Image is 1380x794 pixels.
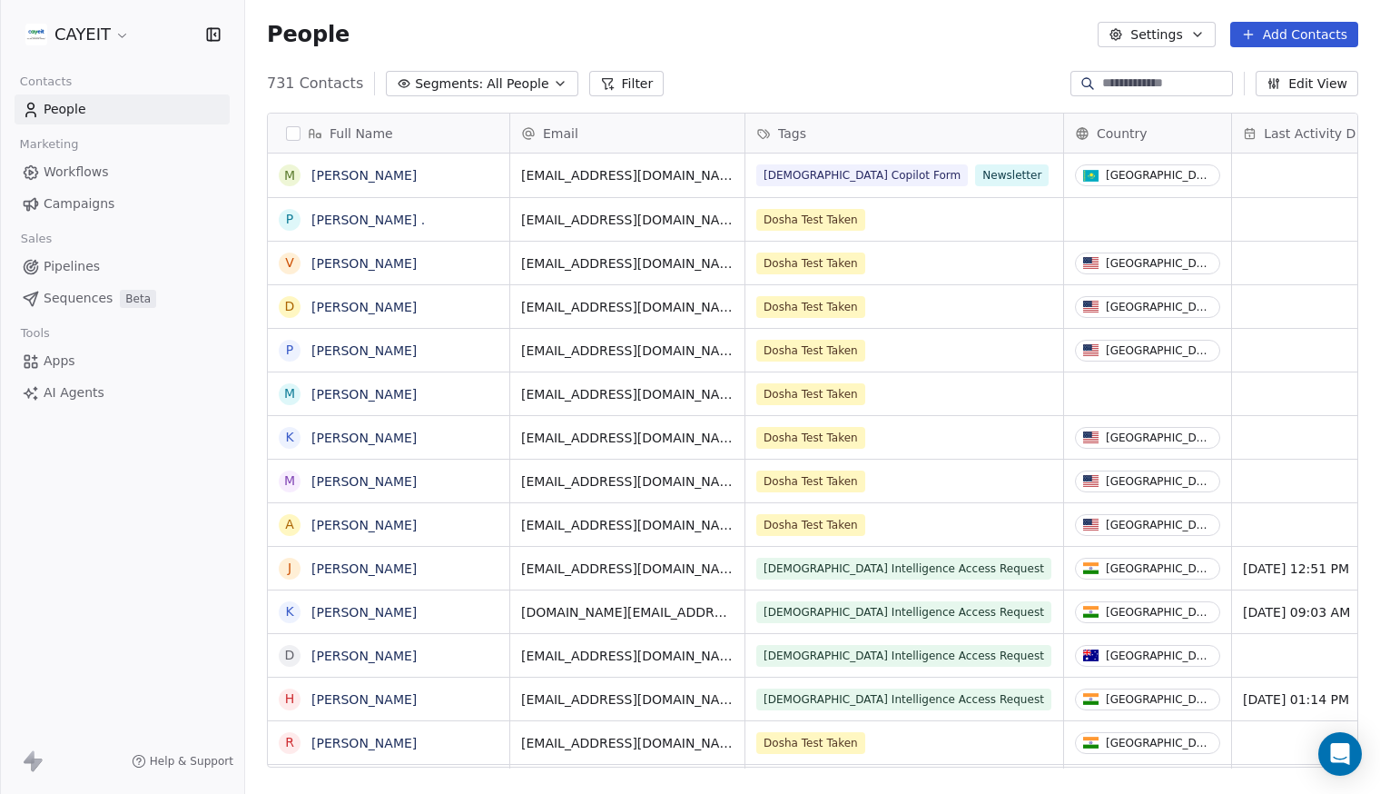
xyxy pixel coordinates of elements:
[756,296,865,318] span: Dosha Test Taken
[756,471,865,492] span: Dosha Test Taken
[756,427,865,449] span: Dosha Test Taken
[44,352,75,371] span: Apps
[54,23,111,46] span: CAYEIT
[745,114,1063,153] div: Tags
[521,516,734,534] span: [EMAIL_ADDRESS][DOMAIN_NAME]
[285,602,293,621] div: K
[521,647,734,665] span: [EMAIL_ADDRESS][DOMAIN_NAME]
[267,21,350,48] span: People
[44,100,86,119] span: People
[268,154,510,769] div: grid
[13,225,60,253] span: Sales
[1106,606,1212,619] div: [GEOGRAPHIC_DATA]
[15,378,230,408] a: AI Agents
[286,210,293,229] div: P
[311,736,417,750] a: [PERSON_NAME]
[756,558,1051,580] span: [DEMOGRAPHIC_DATA] Intelligence Access Request
[330,124,393,143] span: Full Name
[415,74,483,94] span: Segments:
[1064,114,1231,153] div: Country
[1264,124,1371,143] span: Last Activity Date
[288,559,291,578] div: J
[311,431,417,445] a: [PERSON_NAME]
[44,163,109,182] span: Workflows
[268,114,509,153] div: Full Name
[311,387,417,402] a: [PERSON_NAME]
[311,605,417,620] a: [PERSON_NAME]
[267,73,363,94] span: 731 Contacts
[521,254,734,273] span: [EMAIL_ADDRESS][DOMAIN_NAME]
[286,341,293,360] div: P
[521,603,734,621] span: [DOMAIN_NAME][EMAIL_ADDRESS][DOMAIN_NAME]
[1106,562,1212,575] div: [GEOGRAPHIC_DATA]
[1106,301,1212,313] div: [GEOGRAPHIC_DATA]
[778,124,806,143] span: Tags
[521,166,734,184] span: [EMAIL_ADDRESS][DOMAIN_NAME]
[756,732,865,754] span: Dosha Test Taken
[311,474,417,489] a: [PERSON_NAME]
[15,94,230,124] a: People
[285,690,295,709] div: H
[44,383,104,402] span: AI Agents
[521,385,734,403] span: [EMAIL_ADDRESS][DOMAIN_NAME]
[44,194,114,213] span: Campaigns
[756,645,1051,667] span: [DEMOGRAPHIC_DATA] Intelligence Access Request
[756,340,865,362] span: Dosha Test Taken
[311,561,417,576] a: [PERSON_NAME]
[44,289,113,308] span: Sequences
[756,164,968,186] span: [DEMOGRAPHIC_DATA] Copilot Form
[756,383,865,405] span: Dosha Test Taken
[311,300,417,314] a: [PERSON_NAME]
[311,518,417,532] a: [PERSON_NAME]
[311,213,425,227] a: [PERSON_NAME] .
[285,253,294,273] div: V
[975,164,1049,186] span: Newsletter
[44,257,100,276] span: Pipelines
[510,114,744,153] div: Email
[311,168,417,183] a: [PERSON_NAME]
[756,689,1051,710] span: [DEMOGRAPHIC_DATA] Intelligence Access Request
[1106,650,1212,662] div: [GEOGRAPHIC_DATA]
[1256,71,1358,96] button: Edit View
[1106,693,1212,706] div: [GEOGRAPHIC_DATA]
[521,690,734,709] span: [EMAIL_ADDRESS][DOMAIN_NAME]
[1106,344,1212,357] div: [GEOGRAPHIC_DATA]
[1106,169,1212,182] div: [GEOGRAPHIC_DATA]
[521,298,734,316] span: [EMAIL_ADDRESS][DOMAIN_NAME]
[311,343,417,358] a: [PERSON_NAME]
[756,253,865,274] span: Dosha Test Taken
[1230,22,1358,47] button: Add Contacts
[1097,124,1148,143] span: Country
[589,71,665,96] button: Filter
[15,157,230,187] a: Workflows
[15,346,230,376] a: Apps
[285,733,294,752] div: R
[22,19,133,50] button: CAYEIT
[285,428,293,447] div: K
[1106,432,1212,444] div: [GEOGRAPHIC_DATA]
[25,24,47,45] img: CAYEIT%20Square%20Logo.png
[756,514,865,536] span: Dosha Test Taken
[521,211,734,229] span: [EMAIL_ADDRESS][DOMAIN_NAME]
[311,649,417,663] a: [PERSON_NAME]
[1098,22,1215,47] button: Settings
[1318,732,1362,776] div: Open Intercom Messenger
[311,692,417,707] a: [PERSON_NAME]
[521,429,734,447] span: [EMAIL_ADDRESS][DOMAIN_NAME]
[150,754,233,769] span: Help & Support
[284,384,295,403] div: M
[12,131,86,158] span: Marketing
[15,252,230,282] a: Pipelines
[487,74,548,94] span: All People
[1106,475,1212,488] div: [GEOGRAPHIC_DATA]
[285,646,295,665] div: D
[15,283,230,313] a: SequencesBeta
[13,320,57,347] span: Tools
[120,290,156,308] span: Beta
[756,209,865,231] span: Dosha Test Taken
[132,754,233,769] a: Help & Support
[521,472,734,491] span: [EMAIL_ADDRESS][DOMAIN_NAME]
[12,68,80,95] span: Contacts
[543,124,578,143] span: Email
[1106,257,1212,270] div: [GEOGRAPHIC_DATA]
